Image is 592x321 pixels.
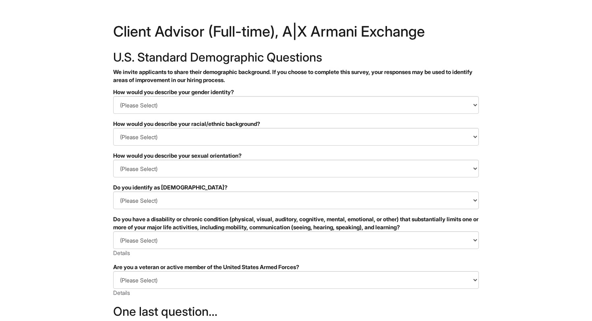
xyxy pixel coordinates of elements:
[113,263,479,271] div: Are you a veteran or active member of the United States Armed Forces?
[113,24,479,43] h1: Client Advisor (Full-time), A|X Armani Exchange
[113,215,479,231] div: Do you have a disability or chronic condition (physical, visual, auditory, cognitive, mental, emo...
[113,68,479,84] p: We invite applicants to share their demographic background. If you choose to complete this survey...
[113,305,479,318] h2: One last question…
[113,96,479,114] select: How would you describe your gender identity?
[113,231,479,249] select: Do you have a disability or chronic condition (physical, visual, auditory, cognitive, mental, emo...
[113,249,130,256] a: Details
[113,128,479,146] select: How would you describe your racial/ethnic background?
[113,160,479,177] select: How would you describe your sexual orientation?
[113,191,479,209] select: Do you identify as transgender?
[113,183,479,191] div: Do you identify as [DEMOGRAPHIC_DATA]?
[113,120,479,128] div: How would you describe your racial/ethnic background?
[113,88,479,96] div: How would you describe your gender identity?
[113,289,130,296] a: Details
[113,152,479,160] div: How would you describe your sexual orientation?
[113,271,479,289] select: Are you a veteran or active member of the United States Armed Forces?
[113,51,479,64] h2: U.S. Standard Demographic Questions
